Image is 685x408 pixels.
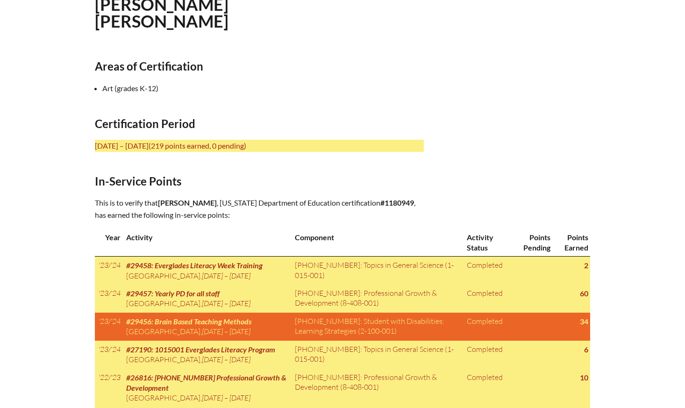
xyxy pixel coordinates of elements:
td: '22/'23 [95,369,122,407]
li: Art (grades K-12) [102,82,431,94]
td: , [122,313,291,341]
td: Completed [463,369,511,407]
td: [PHONE_NUMBER]: Topics in General Science (1-015-001) [291,257,464,285]
td: Completed [463,313,511,341]
span: #26816: [PHONE_NUMBER] Professional Growth & Development [126,373,286,392]
td: [PHONE_NUMBER]: Professional Growth & Development (8-408-001) [291,369,464,407]
td: , [122,257,291,285]
span: [DATE] – [DATE] [202,393,250,402]
strong: 6 [584,345,588,354]
h2: Certification Period [95,117,424,130]
span: [DATE] – [DATE] [202,299,250,308]
td: [PHONE_NUMBER]: Student with Disabilities: Learning Strategies (2-100-001) [291,313,464,341]
td: [PHONE_NUMBER]: Topics in General Science (1-015-001) [291,341,464,369]
th: Points Earned [552,229,590,256]
span: #29456: Brain Based Teaching Methods [126,317,251,326]
th: Year [95,229,122,256]
span: [DATE] – [DATE] [202,271,250,280]
td: '23/'24 [95,285,122,313]
p: This is to verify that , [US_STATE] Department of Education certification , has earned the follow... [95,197,424,221]
span: (219 points earned, 0 pending) [149,141,246,150]
td: '23/'24 [95,313,122,341]
span: #27190: 1015001 Everglades Literacy Program [126,345,275,354]
td: '23/'24 [95,341,122,369]
td: Completed [463,285,511,313]
strong: 60 [580,289,588,298]
th: Points Pending [512,229,553,256]
h2: Areas of Certification [95,59,424,73]
span: [DATE] – [DATE] [202,327,250,336]
strong: 2 [584,261,588,270]
span: [GEOGRAPHIC_DATA] [126,271,200,280]
span: [GEOGRAPHIC_DATA] [126,355,200,364]
span: [GEOGRAPHIC_DATA] [126,393,200,402]
strong: 34 [580,317,588,326]
p: [DATE] – [DATE] [95,140,424,152]
th: Activity Status [463,229,511,256]
span: [DATE] – [DATE] [202,355,250,364]
td: [PHONE_NUMBER]: Professional Growth & Development (8-408-001) [291,285,464,313]
th: Component [291,229,464,256]
span: #29457: Yearly PD for all staff [126,289,220,298]
h2: In-Service Points [95,174,424,188]
th: Activity [122,229,291,256]
span: [PERSON_NAME] [158,198,217,207]
td: Completed [463,341,511,369]
td: '23/'24 [95,257,122,285]
td: Completed [463,257,511,285]
span: [GEOGRAPHIC_DATA] [126,299,200,308]
b: #1180949 [380,198,414,207]
td: , [122,285,291,313]
td: , [122,369,291,407]
span: #29458: Everglades Literacy Week Training [126,261,263,270]
td: , [122,341,291,369]
span: [GEOGRAPHIC_DATA] [126,327,200,336]
strong: 10 [580,373,588,382]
